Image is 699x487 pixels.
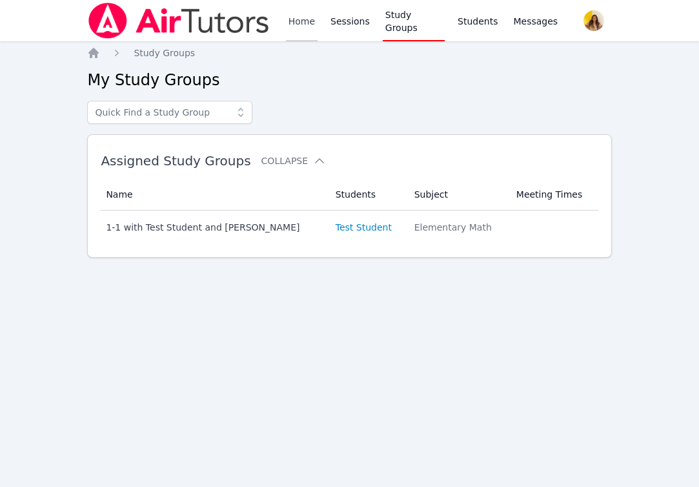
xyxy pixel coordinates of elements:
img: Air Tutors [87,3,270,39]
th: Students [328,179,407,211]
button: Collapse [261,154,326,167]
div: Elementary Math [414,221,501,234]
th: Subject [407,179,509,211]
nav: Breadcrumb [87,47,611,59]
span: Assigned Study Groups [101,153,250,169]
span: Study Groups [134,48,195,58]
a: Study Groups [134,47,195,59]
th: Meeting Times [509,179,598,211]
div: 1-1 with Test Student and [PERSON_NAME] [106,221,319,234]
th: Name [101,179,327,211]
tr: 1-1 with Test Student and [PERSON_NAME]Test StudentElementary Math [101,211,598,244]
a: Test Student [336,221,392,234]
span: Messages [513,15,558,28]
input: Quick Find a Study Group [87,101,252,124]
h2: My Study Groups [87,70,611,90]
